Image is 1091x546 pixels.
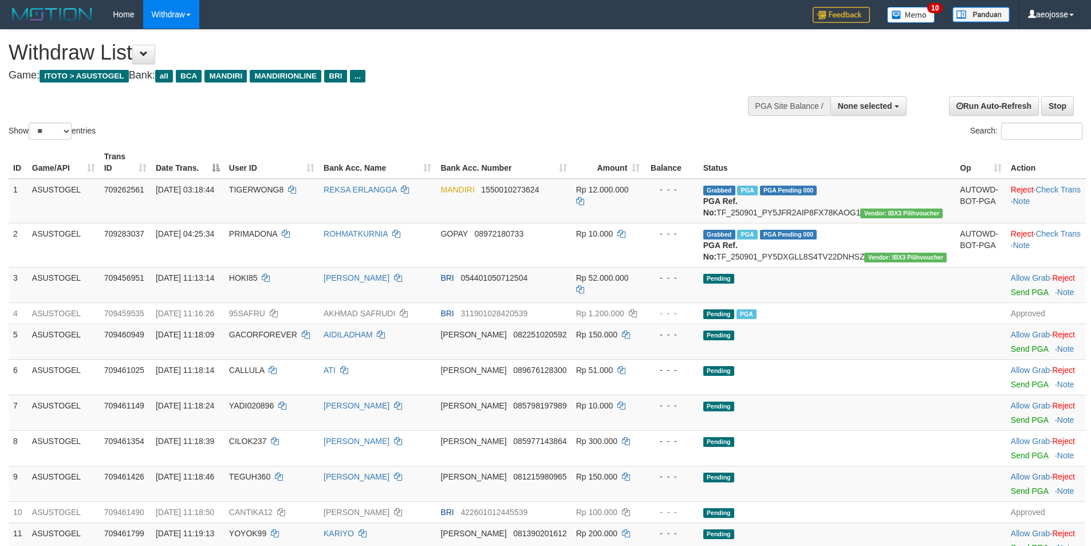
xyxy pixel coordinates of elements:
[9,395,27,430] td: 7
[513,366,566,375] span: Copy 089676128300 to clipboard
[229,330,297,339] span: GACORFOREVER
[27,223,100,267] td: ASUSTOGEL
[324,309,395,318] a: AKHMAD SAFRUDI
[703,437,734,447] span: Pending
[703,529,734,539] span: Pending
[1006,430,1086,466] td: ·
[748,96,830,116] div: PGA Site Balance /
[440,309,454,318] span: BRI
[576,472,617,481] span: Rp 150.000
[1006,146,1086,179] th: Action
[649,308,694,319] div: - - -
[324,330,373,339] a: AIDILADHAM
[1006,303,1086,324] td: Approved
[324,70,346,83] span: BRI
[350,70,365,83] span: ...
[156,508,214,517] span: [DATE] 11:18:50
[1011,344,1048,353] a: Send PGA
[1035,229,1081,238] a: Check Trans
[1052,401,1075,410] a: Reject
[699,223,956,267] td: TF_250901_PY5DXGLL8S4TV22DNHSZ
[1052,366,1075,375] a: Reject
[250,70,321,83] span: MANDIRIONLINE
[27,324,100,359] td: ASUSTOGEL
[1011,415,1048,425] a: Send PGA
[576,508,617,517] span: Rp 100.000
[475,229,524,238] span: Copy 08972180733 to clipboard
[1011,437,1052,446] span: ·
[27,359,100,395] td: ASUSTOGEL
[440,366,506,375] span: [PERSON_NAME]
[970,123,1082,140] label: Search:
[1006,179,1086,223] td: · ·
[1001,123,1082,140] input: Search:
[27,430,100,466] td: ASUSTOGEL
[1011,472,1052,481] span: ·
[1011,273,1050,282] a: Allow Grab
[699,179,956,223] td: TF_250901_PY5JFR2AIP8FX78KAOG1
[9,70,716,81] h4: Game: Bank:
[955,146,1006,179] th: Op: activate to sort column ascending
[104,508,144,517] span: 709461490
[156,185,214,194] span: [DATE] 03:18:44
[9,466,27,501] td: 9
[440,273,454,282] span: BRI
[649,400,694,411] div: - - -
[703,508,734,518] span: Pending
[1011,529,1050,538] a: Allow Grab
[1052,472,1075,481] a: Reject
[1057,380,1074,389] a: Note
[649,471,694,482] div: - - -
[27,146,100,179] th: Game/API: activate to sort column ascending
[760,230,817,239] span: PGA Pending
[576,366,613,375] span: Rp 51.000
[156,529,214,538] span: [DATE] 11:19:13
[1013,241,1030,250] a: Note
[576,330,617,339] span: Rp 150.000
[27,267,100,303] td: ASUSTOGEL
[736,309,757,319] span: Marked by aeoheing
[440,229,467,238] span: GOPAY
[838,101,892,111] span: None selected
[703,197,738,217] b: PGA Ref. No:
[40,70,129,83] span: ITOTO > ASUSTOGEL
[1006,324,1086,359] td: ·
[649,435,694,447] div: - - -
[703,309,734,319] span: Pending
[572,146,645,179] th: Amount: activate to sort column ascending
[29,123,72,140] select: Showentries
[513,437,566,446] span: Copy 085977143864 to clipboard
[1011,437,1050,446] a: Allow Grab
[104,273,144,282] span: 709456951
[1052,273,1075,282] a: Reject
[887,7,935,23] img: Button%20Memo.svg
[952,7,1010,22] img: panduan.png
[324,529,354,538] a: KARIYO
[224,146,319,179] th: User ID: activate to sort column ascending
[229,309,265,318] span: 95SAFRU
[1011,472,1050,481] a: Allow Grab
[576,309,624,318] span: Rp 1.200.000
[324,472,389,481] a: [PERSON_NAME]
[9,223,27,267] td: 2
[1052,330,1075,339] a: Reject
[27,395,100,430] td: ASUSTOGEL
[649,528,694,539] div: - - -
[1057,451,1074,460] a: Note
[1052,529,1075,538] a: Reject
[513,330,566,339] span: Copy 082251020592 to clipboard
[104,366,144,375] span: 709461025
[927,3,943,13] span: 10
[1057,288,1074,297] a: Note
[9,303,27,324] td: 4
[104,330,144,339] span: 709460949
[229,366,264,375] span: CALLULA
[1011,273,1052,282] span: ·
[1057,486,1074,496] a: Note
[703,402,734,411] span: Pending
[436,146,571,179] th: Bank Acc. Number: activate to sort column ascending
[760,186,817,195] span: PGA Pending
[1041,96,1074,116] a: Stop
[156,330,214,339] span: [DATE] 11:18:09
[27,466,100,501] td: ASUSTOGEL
